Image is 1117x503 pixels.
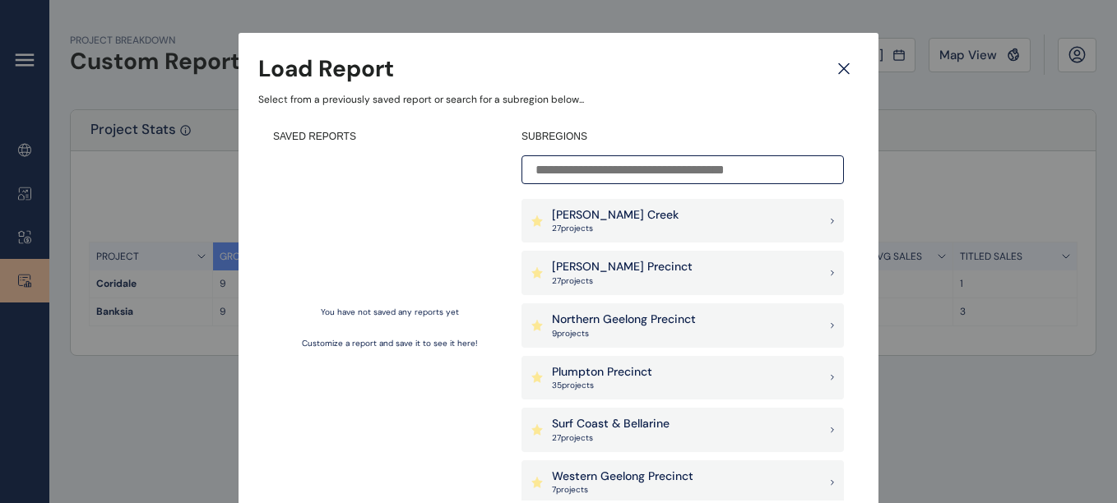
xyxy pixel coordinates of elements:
[552,416,670,432] p: Surf Coast & Bellarine
[552,380,652,391] p: 35 project s
[552,259,693,275] p: [PERSON_NAME] Precinct
[321,307,459,318] p: You have not saved any reports yet
[552,468,693,485] p: Western Geelong Precinct
[552,432,670,444] p: 27 project s
[302,338,478,349] p: Customize a report and save it to see it here!
[552,207,679,224] p: [PERSON_NAME] Creek
[552,328,696,339] p: 9 project s
[258,93,859,107] p: Select from a previously saved report or search for a subregion below...
[552,364,652,381] p: Plumpton Precinct
[552,223,679,234] p: 27 project s
[552,275,693,287] p: 27 project s
[521,130,844,144] h4: SUBREGIONS
[552,311,696,328] p: Northern Geelong Precinct
[552,484,693,496] p: 7 project s
[258,53,394,85] h3: Load Report
[273,130,507,144] h4: SAVED REPORTS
